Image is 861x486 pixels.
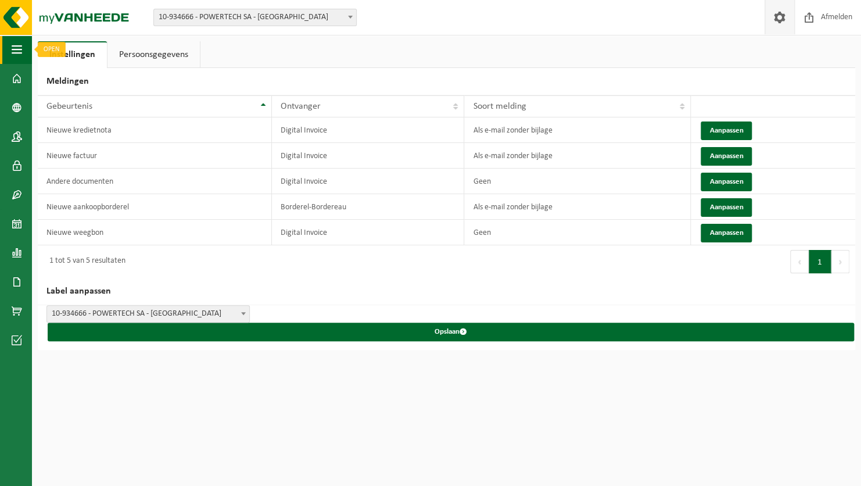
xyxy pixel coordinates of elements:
td: Borderel-Bordereau [272,194,464,220]
td: Digital Invoice [272,169,464,194]
button: Previous [790,250,809,273]
td: Nieuwe factuur [38,143,272,169]
button: Aanpassen [701,198,752,217]
span: 10-934666 - POWERTECH SA - ROCOURT [46,305,250,323]
div: 1 tot 5 van 5 resultaten [44,251,125,272]
td: Nieuwe aankoopborderel [38,194,272,220]
button: Aanpassen [701,173,752,191]
td: Als e-mail zonder bijlage [464,117,691,143]
td: Als e-mail zonder bijlage [464,143,691,169]
td: Digital Invoice [272,220,464,245]
span: 10-934666 - POWERTECH SA - ROCOURT [154,9,356,26]
td: Geen [464,220,691,245]
span: Gebeurtenis [46,102,92,111]
td: Nieuwe kredietnota [38,117,272,143]
a: Instellingen [38,41,107,68]
button: Aanpassen [701,121,752,140]
td: Als e-mail zonder bijlage [464,194,691,220]
td: Geen [464,169,691,194]
td: Digital Invoice [272,143,464,169]
button: Opslaan [48,323,854,341]
span: Soort melding [473,102,526,111]
button: 1 [809,250,831,273]
span: 10-934666 - POWERTECH SA - ROCOURT [47,306,249,322]
span: 10-934666 - POWERTECH SA - ROCOURT [153,9,357,26]
td: Digital Invoice [272,117,464,143]
h2: Meldingen [38,68,855,95]
button: Aanpassen [701,224,752,242]
td: Nieuwe weegbon [38,220,272,245]
button: Aanpassen [701,147,752,166]
span: Ontvanger [281,102,321,111]
td: Andere documenten [38,169,272,194]
a: Persoonsgegevens [107,41,200,68]
button: Next [831,250,849,273]
h2: Label aanpassen [38,278,855,305]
